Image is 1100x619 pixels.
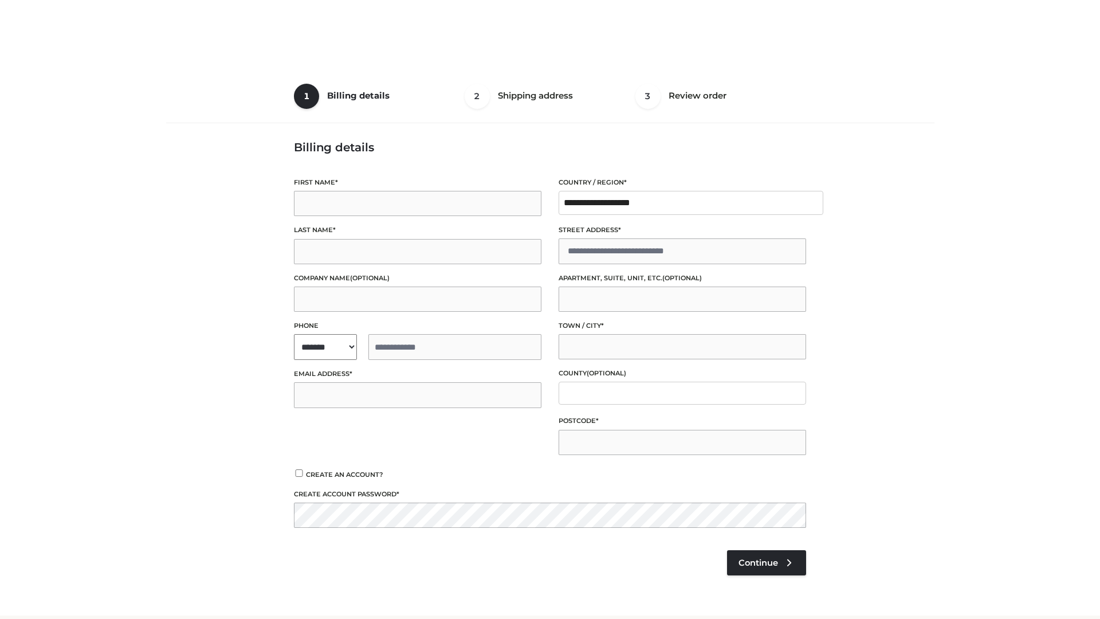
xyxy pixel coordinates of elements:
label: Town / City [559,320,806,331]
span: (optional) [350,274,390,282]
span: (optional) [662,274,702,282]
span: 3 [635,84,661,109]
h3: Billing details [294,140,806,154]
span: Shipping address [498,90,573,101]
a: Continue [727,550,806,575]
label: Create account password [294,489,806,500]
span: 2 [465,84,490,109]
label: Country / Region [559,177,806,188]
label: Email address [294,369,541,379]
span: Billing details [327,90,390,101]
span: Continue [738,558,778,568]
label: Phone [294,320,541,331]
label: Postcode [559,416,806,426]
span: Review order [669,90,726,101]
label: Street address [559,225,806,236]
label: Apartment, suite, unit, etc. [559,273,806,284]
input: Create an account? [294,469,304,477]
span: Create an account? [306,471,383,479]
span: (optional) [587,369,626,377]
label: County [559,368,806,379]
label: First name [294,177,541,188]
label: Last name [294,225,541,236]
label: Company name [294,273,541,284]
span: 1 [294,84,319,109]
